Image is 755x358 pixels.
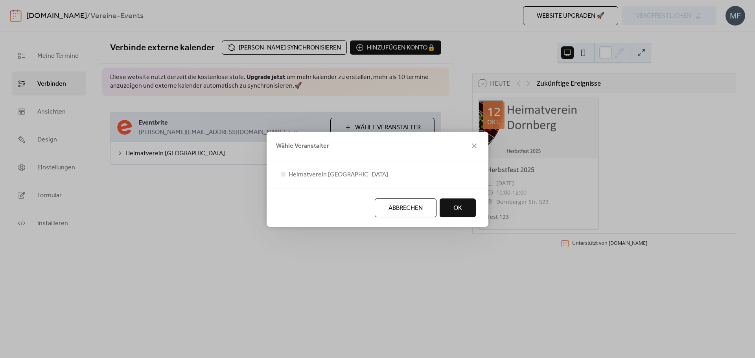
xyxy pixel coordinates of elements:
[289,170,388,180] span: Heimatverein [GEOGRAPHIC_DATA]
[375,198,436,217] button: Abbrechen
[389,204,423,213] span: Abbrechen
[453,204,462,213] span: OK
[276,141,329,151] span: Wähle Veranstalter
[440,198,476,217] button: OK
